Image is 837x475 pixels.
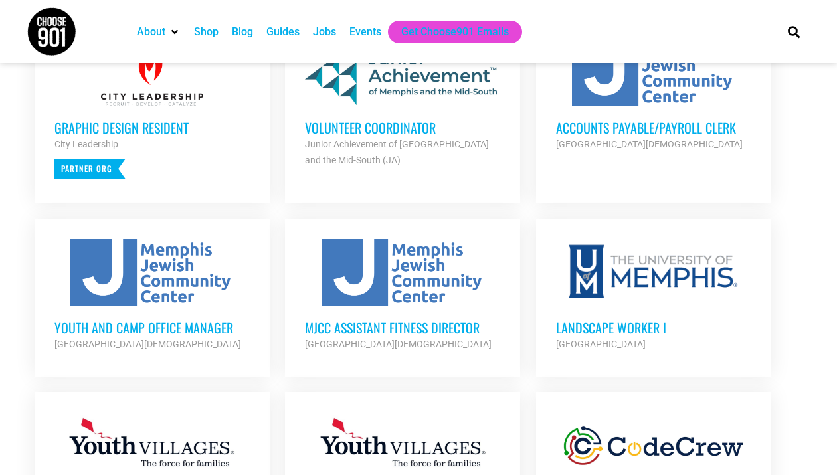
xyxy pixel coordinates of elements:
h3: Volunteer Coordinator [305,119,500,136]
strong: [GEOGRAPHIC_DATA][DEMOGRAPHIC_DATA] [54,339,241,349]
a: Guides [266,24,300,40]
a: Events [349,24,381,40]
a: Accounts Payable/Payroll Clerk [GEOGRAPHIC_DATA][DEMOGRAPHIC_DATA] [536,19,771,172]
h3: MJCC Assistant Fitness Director [305,319,500,336]
h3: Landscape Worker I [556,319,751,336]
h3: Accounts Payable/Payroll Clerk [556,119,751,136]
strong: [GEOGRAPHIC_DATA][DEMOGRAPHIC_DATA] [305,339,492,349]
strong: Junior Achievement of [GEOGRAPHIC_DATA] and the Mid-South (JA) [305,139,489,165]
h3: Youth and Camp Office Manager [54,319,250,336]
div: Search [783,21,805,43]
a: Blog [232,24,253,40]
a: MJCC Assistant Fitness Director [GEOGRAPHIC_DATA][DEMOGRAPHIC_DATA] [285,219,520,372]
a: Jobs [313,24,336,40]
a: Graphic Design Resident City Leadership Partner Org [35,19,270,199]
a: Get Choose901 Emails [401,24,509,40]
p: Partner Org [54,159,126,179]
a: Landscape Worker I [GEOGRAPHIC_DATA] [536,219,771,372]
a: Youth and Camp Office Manager [GEOGRAPHIC_DATA][DEMOGRAPHIC_DATA] [35,219,270,372]
a: Shop [194,24,219,40]
a: About [137,24,165,40]
a: Volunteer Coordinator Junior Achievement of [GEOGRAPHIC_DATA] and the Mid-South (JA) [285,19,520,188]
div: About [130,21,187,43]
strong: [GEOGRAPHIC_DATA][DEMOGRAPHIC_DATA] [556,139,743,149]
strong: City Leadership [54,139,118,149]
nav: Main nav [130,21,765,43]
h3: Graphic Design Resident [54,119,250,136]
strong: [GEOGRAPHIC_DATA] [556,339,646,349]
